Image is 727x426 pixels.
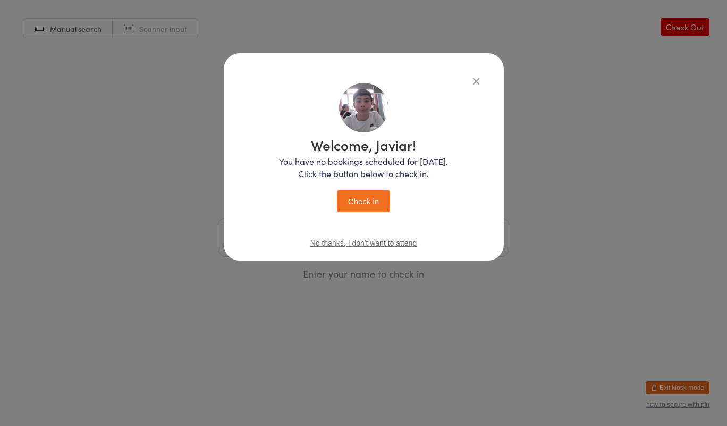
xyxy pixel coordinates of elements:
[279,138,448,152] h1: Welcome, Javiar!
[279,155,448,180] p: You have no bookings scheduled for [DATE]. Click the button below to check in.
[310,239,417,247] button: No thanks, I don't want to attend
[337,190,390,212] button: Check in
[339,83,388,132] img: image1736235779.png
